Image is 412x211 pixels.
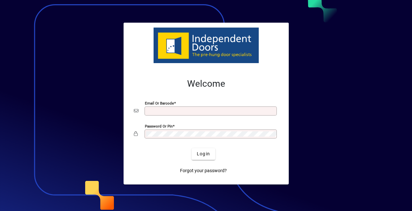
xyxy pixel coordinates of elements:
[177,165,229,177] a: Forgot your password?
[192,148,215,160] button: Login
[145,101,174,105] mat-label: Email or Barcode
[145,124,173,128] mat-label: Password or Pin
[197,150,210,157] span: Login
[180,167,227,174] span: Forgot your password?
[134,78,278,89] h2: Welcome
